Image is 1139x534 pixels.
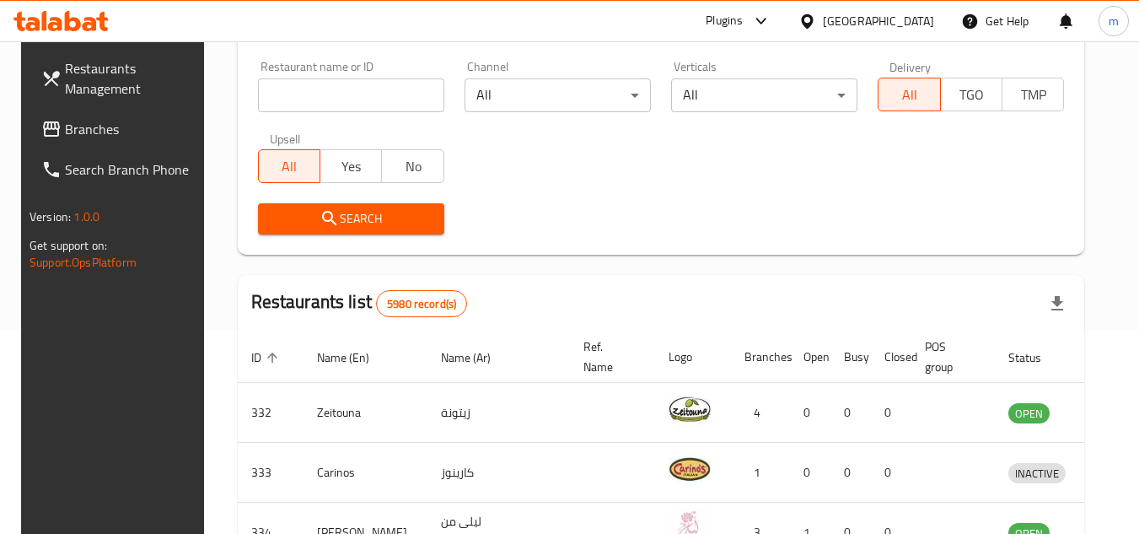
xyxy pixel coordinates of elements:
span: 1.0.0 [73,206,99,228]
button: All [258,149,320,183]
td: Zeitouna [304,383,427,443]
span: Version: [30,206,71,228]
th: Open [790,332,830,383]
span: m [1109,12,1119,30]
td: زيتونة [427,383,570,443]
td: 0 [830,443,871,503]
span: Branches [65,119,198,139]
div: [GEOGRAPHIC_DATA] [823,12,934,30]
span: Status [1008,348,1063,368]
td: 1 [731,443,790,503]
th: Busy [830,332,871,383]
button: TGO [940,78,1002,111]
span: OPEN [1008,404,1050,423]
span: All [885,83,933,107]
td: 333 [238,443,304,503]
td: كارينوز [427,443,570,503]
label: Upsell [270,132,301,144]
span: Restaurants Management [65,58,198,99]
span: All [266,154,314,179]
div: OPEN [1008,403,1050,423]
span: Get support on: [30,235,107,256]
img: Carinos [669,448,711,490]
h2: Restaurants list [251,289,468,317]
div: INACTIVE [1008,463,1066,483]
span: Name (Ar) [441,348,513,368]
button: Search [258,203,444,235]
span: Yes [327,154,375,179]
button: All [878,78,940,111]
th: Branches [731,332,790,383]
th: Closed [871,332,911,383]
td: 0 [871,443,911,503]
a: Support.OpsPlatform [30,251,137,273]
td: 0 [871,383,911,443]
td: 0 [790,443,830,503]
input: Search for restaurant name or ID.. [258,78,444,112]
span: Ref. Name [583,337,635,377]
label: Delivery [889,61,932,73]
span: 5980 record(s) [377,296,466,312]
div: All [465,78,651,112]
span: ID [251,348,283,368]
h2: Restaurant search [258,20,1065,46]
button: No [381,149,443,183]
th: Logo [655,332,731,383]
td: 0 [790,383,830,443]
span: Name (En) [317,348,391,368]
td: 332 [238,383,304,443]
div: All [671,78,857,112]
span: Search Branch Phone [65,159,198,180]
span: POS group [925,337,975,377]
button: Yes [320,149,382,183]
button: TMP [1002,78,1064,111]
span: Search [271,208,431,229]
a: Branches [28,109,212,149]
td: 4 [731,383,790,443]
a: Restaurants Management [28,48,212,109]
span: INACTIVE [1008,464,1066,483]
span: TGO [948,83,996,107]
span: No [389,154,437,179]
td: Carinos [304,443,427,503]
img: Zeitouna [669,388,711,430]
div: Plugins [706,11,743,31]
span: TMP [1009,83,1057,107]
div: Export file [1037,283,1077,324]
a: Search Branch Phone [28,149,212,190]
td: 0 [830,383,871,443]
div: Total records count [376,290,467,317]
